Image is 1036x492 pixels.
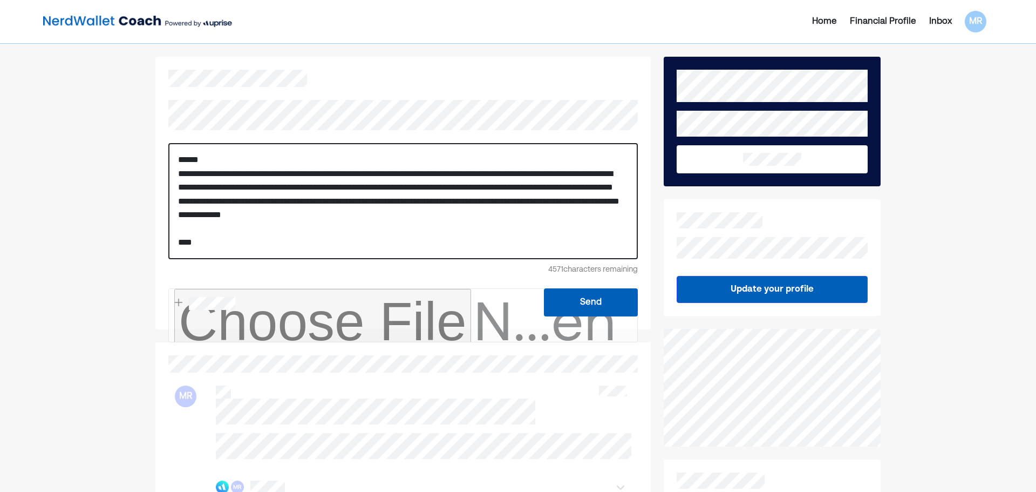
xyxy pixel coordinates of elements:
[929,15,952,28] div: Inbox
[850,15,916,28] div: Financial Profile
[965,11,986,32] div: MR
[168,143,638,259] div: Rich Text Editor. Editing area: main
[812,15,837,28] div: Home
[175,386,196,407] div: MR
[544,288,638,316] button: Send
[168,264,638,275] div: 4571 characters remaining
[677,276,868,303] button: Update your profile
